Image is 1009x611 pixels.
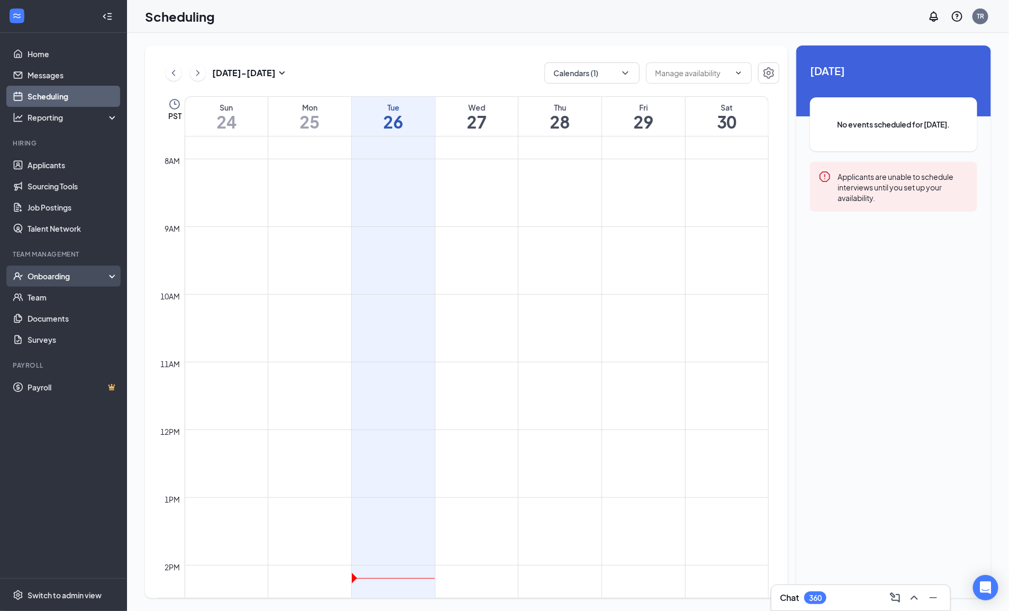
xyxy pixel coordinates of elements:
a: August 25, 2025 [268,97,351,136]
svg: ChevronDown [620,68,631,78]
div: 2pm [163,561,183,573]
span: No events scheduled for [DATE]. [831,118,956,130]
div: 8am [163,155,183,167]
div: Sat [686,102,768,113]
span: [DATE] [810,62,977,79]
div: Switch to admin view [28,590,102,600]
svg: UserCheck [13,271,23,281]
div: 1pm [163,494,183,505]
span: PST [168,111,181,121]
a: Job Postings [28,197,118,218]
div: TR [977,12,984,21]
a: Scheduling [28,86,118,107]
svg: ComposeMessage [889,591,902,604]
h1: 30 [686,113,768,131]
svg: Settings [13,590,23,600]
svg: ChevronUp [908,591,921,604]
svg: Analysis [13,112,23,123]
div: Wed [435,102,519,113]
svg: ChevronLeft [168,67,179,79]
h3: [DATE] - [DATE] [212,67,276,79]
div: Open Intercom Messenger [973,575,998,600]
a: August 28, 2025 [519,97,602,136]
div: 9am [163,223,183,234]
div: Reporting [28,112,119,123]
a: Team [28,287,118,308]
svg: Clock [168,98,181,111]
h1: 24 [185,113,268,131]
div: Tue [352,102,435,113]
div: Team Management [13,250,116,259]
h1: 28 [519,113,602,131]
svg: Collapse [102,11,113,22]
button: Minimize [925,589,942,606]
div: 10am [159,290,183,302]
a: Documents [28,308,118,329]
button: ChevronUp [906,589,923,606]
svg: ChevronDown [734,69,743,77]
svg: QuestionInfo [951,10,963,23]
button: Calendars (1)ChevronDown [544,62,640,84]
a: Applicants [28,154,118,176]
button: ComposeMessage [887,589,904,606]
svg: Minimize [927,591,940,604]
svg: ChevronRight [193,67,203,79]
div: Onboarding [28,271,109,281]
button: ChevronLeft [166,65,181,81]
svg: WorkstreamLogo [12,11,22,21]
svg: Error [819,170,831,183]
a: Surveys [28,329,118,350]
a: Sourcing Tools [28,176,118,197]
input: Manage availability [655,67,730,79]
a: August 24, 2025 [185,97,268,136]
a: August 30, 2025 [686,97,768,136]
svg: Notifications [928,10,940,23]
div: Applicants are unable to schedule interviews until you set up your availability. [838,170,969,203]
h1: 29 [602,113,685,131]
div: Sun [185,102,268,113]
div: 11am [159,358,183,370]
a: PayrollCrown [28,377,118,398]
h3: Chat [780,592,799,604]
h1: 25 [268,113,351,131]
h1: 26 [352,113,435,131]
svg: Settings [762,67,775,79]
a: August 29, 2025 [602,97,685,136]
div: 360 [809,594,822,603]
a: Talent Network [28,218,118,239]
h1: 27 [435,113,519,131]
div: Hiring [13,139,116,148]
div: Thu [519,102,602,113]
div: Payroll [13,361,116,370]
a: Messages [28,65,118,86]
div: 12pm [159,426,183,437]
button: Settings [758,62,779,84]
h1: Scheduling [145,7,215,25]
a: August 26, 2025 [352,97,435,136]
a: August 27, 2025 [435,97,519,136]
a: Home [28,43,118,65]
div: Fri [602,102,685,113]
button: ChevronRight [190,65,206,81]
svg: SmallChevronDown [276,67,288,79]
div: Mon [268,102,351,113]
